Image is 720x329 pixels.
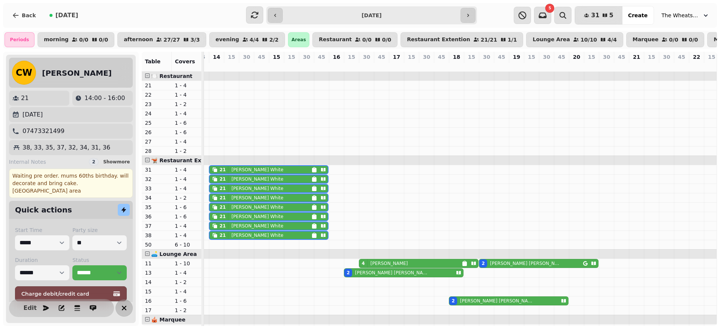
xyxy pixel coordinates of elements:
p: 1 / 1 [508,37,517,42]
p: 16 [333,53,340,61]
p: 30 [423,53,430,61]
label: Duration [15,256,69,264]
button: The Wheatsheaf [657,9,714,22]
p: 0 [648,62,654,70]
p: 30 [543,53,550,61]
p: morning [44,37,69,43]
button: Showmore [100,158,133,166]
div: 21 [219,167,226,173]
p: 0 [693,62,699,70]
p: 45 [678,53,685,61]
p: 0 / 0 [99,37,108,42]
button: Back [6,6,42,24]
p: 0 / 0 [669,37,678,42]
p: [PERSON_NAME] White [231,167,283,173]
h2: Quick actions [15,205,72,215]
p: 0 [663,62,669,70]
div: 21 [219,232,226,238]
p: 1 - 4 [175,269,199,277]
span: Edit [25,305,34,311]
p: 15 [588,53,595,61]
p: 30 [663,53,670,61]
p: 1 - 4 [175,185,199,192]
p: 4 / 4 [250,37,259,42]
span: 🫕 Restaurant Extention [151,157,222,163]
p: 0 / 0 [689,37,698,42]
p: 1 - 2 [175,307,199,314]
div: 21 [219,195,226,201]
h2: [PERSON_NAME] [42,68,112,78]
p: 0 [438,62,444,70]
button: Restaurant Extention21/211/1 [400,32,523,47]
button: Edit [22,301,37,316]
p: Restaurant Extention [407,37,470,43]
p: 1 - 2 [175,147,199,155]
p: 1 - 4 [175,138,199,145]
div: 2 [89,158,99,166]
p: 0 [603,62,609,70]
p: 0 [528,62,534,70]
div: 21 [219,176,226,182]
p: 35 [145,203,169,211]
span: CW [16,68,32,77]
span: Back [22,13,36,18]
p: [PERSON_NAME] [PERSON_NAME] [460,298,533,304]
p: 27 / 27 [163,37,180,42]
p: 14 [145,278,169,286]
p: 21 [213,62,219,70]
p: 0 [333,62,339,70]
p: 1 - 6 [175,297,199,305]
p: 1 - 4 [175,288,199,295]
button: morning0/00/0 [37,32,114,47]
p: 38, 33, 35, 37, 32, 34, 31, 36 [22,143,110,152]
p: 0 / 0 [382,37,391,42]
p: 26 [145,129,169,136]
p: 37 [145,222,169,230]
button: [DATE] [43,6,84,24]
p: 0 [498,62,504,70]
p: 21 [145,82,169,89]
span: Table [145,58,160,64]
p: 0 [678,62,684,70]
p: 0 [408,62,414,70]
div: 21 [219,204,226,210]
p: 15 [408,53,415,61]
p: 15 [528,53,535,61]
p: 28 [145,147,169,155]
p: [PERSON_NAME] White [231,214,283,220]
p: 1 - 4 [175,91,199,99]
p: 30 [603,53,610,61]
p: [PERSON_NAME] White [231,185,283,191]
p: 13 [145,269,169,277]
span: 🎪 Marquee [151,317,185,323]
p: 27 [145,138,169,145]
p: 50 [145,241,169,248]
span: 5 [549,6,551,10]
p: 18 [453,53,460,61]
p: 22 [145,91,169,99]
p: 14:00 - 16:00 [84,94,125,103]
p: 31 [145,166,169,173]
p: 32 [145,175,169,183]
label: Party size [72,226,127,234]
p: 22 [693,53,700,61]
button: Restaurant0/00/0 [312,32,397,47]
p: 14 [213,53,220,61]
p: 0 [468,62,474,70]
p: [PERSON_NAME] White [231,176,283,182]
button: evening4/42/2 [209,32,285,47]
div: 2 [451,298,454,304]
p: 0 [573,62,579,70]
p: 30 [483,53,490,61]
p: 19 [513,53,520,61]
p: 0 [618,62,624,70]
p: 0 [228,62,234,70]
div: 2 [481,260,484,266]
p: 6 - 10 [175,241,199,248]
p: 34 [145,194,169,202]
div: Waiting pre order. mums 60ths birthday. will decorate and bring cake. [GEOGRAPHIC_DATA] area [9,169,133,198]
button: Marquee0/00/0 [626,32,705,47]
span: Covers [175,58,195,64]
p: 21 [21,94,28,103]
p: 1 - 6 [175,119,199,127]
